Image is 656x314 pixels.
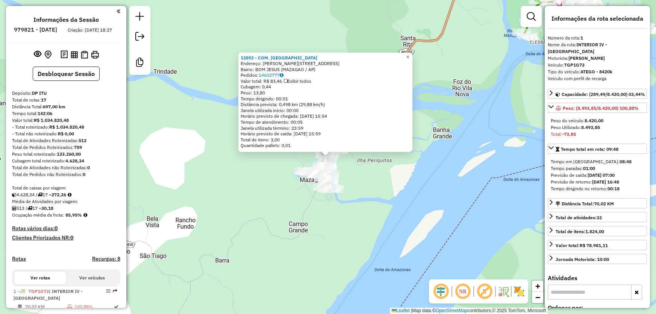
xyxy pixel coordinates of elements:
div: Valor total: R$ 83,46 [241,78,410,84]
strong: 17 [41,97,46,103]
a: Nova sessão e pesquisa [132,9,147,26]
strong: R$ 1.034.820,48 [34,117,69,123]
div: Total de itens: 3,00 [241,137,410,143]
a: Zoom in [532,281,543,292]
div: Peso total roteirizado: [12,151,120,158]
div: Tempo dirigindo no retorno: [551,185,644,192]
strong: 1 [580,35,583,41]
i: Total de rotas [38,193,42,197]
h4: Rotas vários dias: [12,225,120,232]
strong: [PERSON_NAME] [568,55,605,61]
a: Capacidade: (289,49/8.420,00) 03,44% [548,89,647,99]
strong: 08:48 [620,159,632,164]
strong: 4.628,34 [65,158,84,164]
div: Horário previsto de saída: [DATE] 15:59 [241,131,410,137]
div: Valor total: [12,117,120,124]
strong: 32 [597,215,602,220]
span: 1 - [14,288,83,301]
strong: -73,85 [562,131,576,137]
strong: [DATE] 07:00 [588,172,615,178]
strong: 8.420,00 [585,118,603,123]
div: Tipo do veículo: [548,68,647,75]
div: Média de Atividades por viagem: [12,198,120,205]
div: Valor total: [556,242,608,249]
div: Motorista: [548,55,647,62]
span: Exibir todos [284,78,311,84]
div: Nome da rota: [548,41,647,55]
strong: 01:00 [583,165,595,171]
strong: [DATE] 16:48 [592,179,619,185]
a: Valor total:R$ 78.981,11 [548,240,647,250]
button: Visualizar Romaneio [79,49,89,60]
div: Depósito: [12,90,120,97]
div: Cubagem total roteirizado: [12,158,120,164]
div: Previsão de saída: [551,172,644,179]
strong: 513 [79,138,86,143]
a: Exibir filtros [524,9,539,24]
span: Tempo total em rota: 09:48 [561,146,618,152]
strong: 0 [83,171,85,177]
div: - Total não roteirizado: [12,130,120,137]
a: Exportar sessão [132,29,147,46]
button: Desbloquear Sessão [33,67,100,81]
div: Veículo com perfil de recarga [548,75,647,82]
div: Janela utilizada término: 23:59 [241,125,410,131]
span: Exibir rótulo [476,282,494,300]
button: Ver veículos [66,272,118,284]
div: Tempo total em rota: 09:48 [548,155,647,195]
div: Total de caixas por viagem: [12,185,120,191]
div: Janela utilizada início: 00:00 [241,108,410,114]
em: Média calculada utilizando a maior ocupação (%Peso ou %Cubagem) de cada rota da sessão. Rotas cro... [83,213,87,217]
div: Peso Utilizado: [551,124,644,131]
strong: 30,18 [41,205,53,211]
div: Map data © contributors,© 2025 TomTom, Microsoft [390,308,548,314]
div: Total de Pedidos Roteirizados: [12,144,120,151]
div: 4.628,34 / 17 = [12,191,120,198]
div: Peso: 13,80 [241,90,410,96]
span: Ocultar NR [454,282,472,300]
div: Tempo de atendimento: 00:05 [241,55,410,149]
span: Ocupação média da frota: [12,212,64,218]
a: Rotas [12,256,26,262]
div: Distância Total: [12,103,120,110]
div: Criação: [DATE] 18:27 [65,27,115,33]
span: | [411,308,412,313]
span: Peso: (8.493,85/8.420,00) 100,88% [563,105,639,111]
strong: 272,26 [52,192,66,197]
strong: 0 [70,234,73,241]
div: Distância prevista: 0,498 km (29,88 km/h) [241,102,410,108]
i: Total de Atividades [12,206,17,211]
a: Clique aqui para minimizar o painel [117,7,120,15]
span: − [535,293,540,302]
div: Endereço: [PERSON_NAME][STREET_ADDRESS] [241,61,410,67]
a: 12892 - COM. [GEOGRAPHIC_DATA] [241,55,317,61]
div: Distância Total: [556,200,614,207]
a: Tempo total em rota: 09:48 [548,144,647,154]
button: Imprimir Rotas [89,49,100,60]
a: Close popup [403,53,412,62]
strong: 142:06 [38,111,52,116]
button: Centralizar mapa no depósito ou ponto de apoio [43,49,53,61]
strong: TGP1G73 [564,62,585,68]
div: Total: [551,131,644,138]
span: Ocultar deslocamento [432,282,450,300]
a: Leaflet [392,308,410,313]
span: Capacidade: (289,49/8.420,00) 03,44% [562,91,645,97]
em: Opções [106,289,111,293]
div: Bairro: BOM JESUS (MAZAGAO / AP) [241,67,410,73]
h4: Atividades [548,275,647,282]
span: 70,02 KM [594,201,614,206]
div: Total de Atividades Roteirizadas: [12,137,120,144]
a: Criar modelo [132,55,147,72]
button: Exibir sessão original [32,49,43,61]
h4: Informações da rota selecionada [548,15,647,22]
strong: 00:18 [608,186,620,191]
div: Número da rota: [548,35,647,41]
div: - Total roteirizado: [12,124,120,130]
div: Total de Atividades não Roteirizadas: [12,164,120,171]
span: Peso do veículo: [551,118,603,123]
button: Ver rotas [14,272,66,284]
i: Cubagem total roteirizado [12,193,17,197]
